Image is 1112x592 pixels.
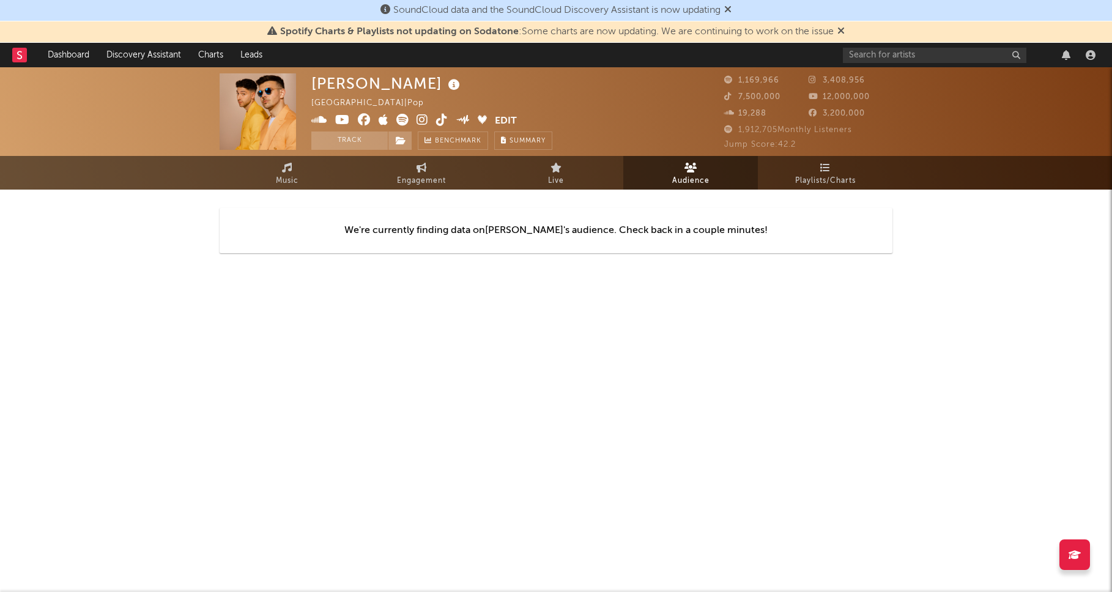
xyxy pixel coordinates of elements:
button: Summary [494,131,552,150]
input: Search for artists [843,48,1026,63]
div: We're currently finding data on [PERSON_NAME] 's audience. Check back in a couple minutes! [220,208,892,253]
span: 12,000,000 [809,93,870,101]
span: Summary [510,138,546,144]
span: 3,408,956 [809,76,865,84]
span: 7,500,000 [724,93,780,101]
span: 19,288 [724,109,766,117]
span: 1,169,966 [724,76,779,84]
a: Discovery Assistant [98,43,190,67]
span: SoundCloud data and the SoundCloud Discovery Assistant is now updating [393,6,721,15]
a: Engagement [354,156,489,190]
a: Charts [190,43,232,67]
a: Dashboard [39,43,98,67]
a: Audience [623,156,758,190]
span: 3,200,000 [809,109,865,117]
a: Leads [232,43,271,67]
span: Playlists/Charts [795,174,856,188]
span: Engagement [397,174,446,188]
span: Spotify Charts & Playlists not updating on Sodatone [280,27,519,37]
span: Dismiss [724,6,732,15]
div: [GEOGRAPHIC_DATA] | Pop [311,96,438,111]
button: Track [311,131,388,150]
span: Jump Score: 42.2 [724,141,796,149]
div: [PERSON_NAME] [311,73,463,94]
span: Dismiss [837,27,845,37]
span: Audience [672,174,710,188]
span: Benchmark [435,134,481,149]
a: Benchmark [418,131,488,150]
span: 1,912,705 Monthly Listeners [724,126,852,134]
span: : Some charts are now updating. We are continuing to work on the issue [280,27,834,37]
a: Music [220,156,354,190]
button: Edit [495,114,517,129]
a: Playlists/Charts [758,156,892,190]
span: Music [276,174,298,188]
span: Live [548,174,564,188]
a: Live [489,156,623,190]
